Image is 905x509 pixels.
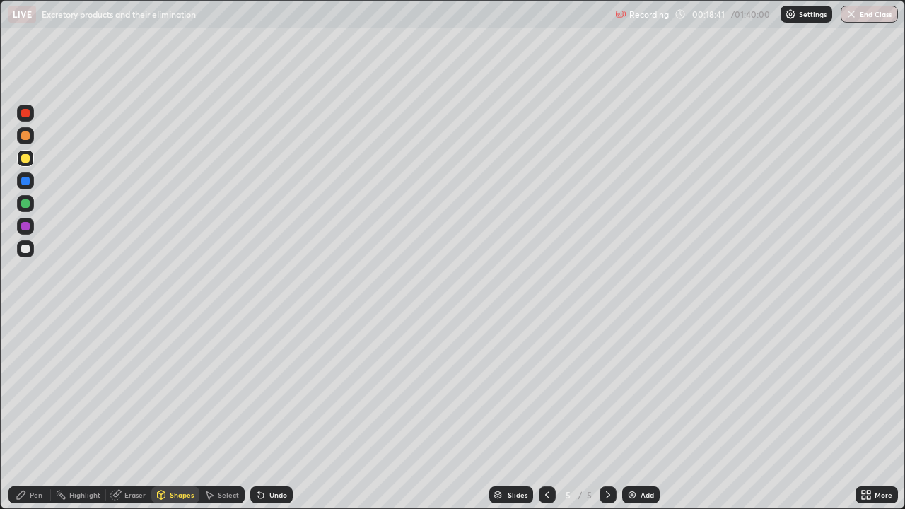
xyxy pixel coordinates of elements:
div: Shapes [170,491,194,498]
p: Excretory products and their elimination [42,8,196,20]
div: Select [218,491,239,498]
div: Pen [30,491,42,498]
img: recording.375f2c34.svg [615,8,626,20]
div: 5 [561,491,576,499]
div: Eraser [124,491,146,498]
div: Slides [508,491,527,498]
p: LIVE [13,8,32,20]
div: / [578,491,583,499]
button: End Class [841,6,898,23]
img: class-settings-icons [785,8,796,20]
div: Undo [269,491,287,498]
div: Highlight [69,491,100,498]
div: Add [641,491,654,498]
img: add-slide-button [626,489,638,501]
p: Settings [799,11,827,18]
div: 5 [585,488,594,501]
p: Recording [629,9,669,20]
div: More [875,491,892,498]
img: end-class-cross [846,8,857,20]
